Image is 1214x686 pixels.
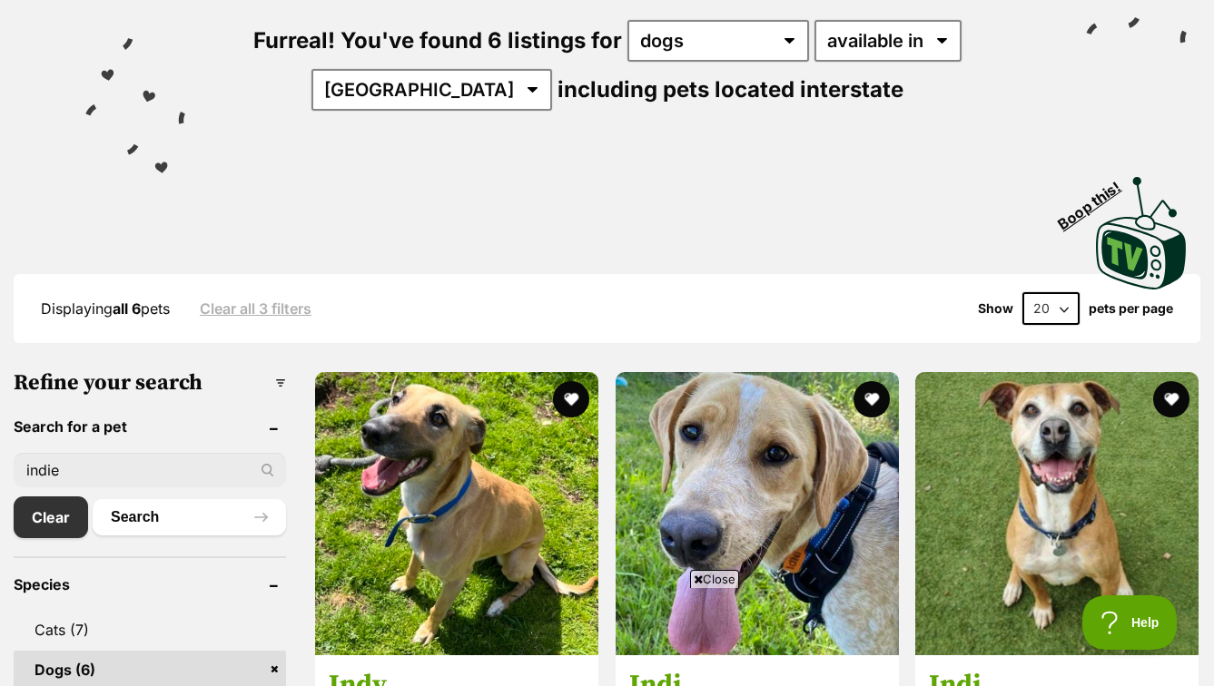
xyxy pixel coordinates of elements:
[1096,177,1187,289] img: PetRescue TV logo
[200,300,311,317] a: Clear all 3 filters
[1089,301,1173,316] label: pets per page
[690,570,739,588] span: Close
[1055,167,1139,232] span: Boop this!
[14,611,286,649] a: Cats (7)
[14,576,286,593] header: Species
[41,299,170,318] span: Displaying pets
[315,372,598,655] img: Indy - Staghound Dog
[978,301,1013,316] span: Show
[253,27,622,54] span: Furreal! You've found 6 listings for
[14,370,286,396] h3: Refine your search
[14,496,88,538] a: Clear
[14,418,286,435] header: Search for a pet
[277,595,938,677] iframe: Advertisement
[558,76,903,103] span: including pets located interstate
[553,381,589,417] button: favourite
[14,453,286,487] input: Toby
[1153,381,1189,417] button: favourite
[113,299,141,318] strong: all 6
[1096,161,1187,293] a: Boop this!
[853,381,889,417] button: favourite
[1082,595,1178,650] iframe: Help Scout Beacon - Open
[616,372,899,655] img: Indi - Bloodhound Dog
[93,499,286,535] button: Search
[915,372,1199,655] img: Indi - American Staffy Dog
